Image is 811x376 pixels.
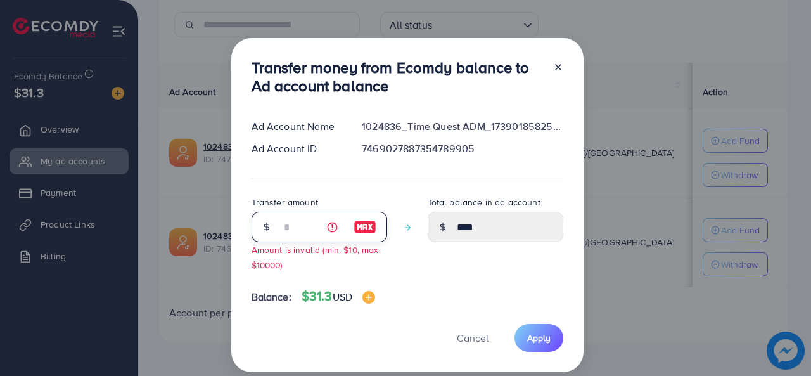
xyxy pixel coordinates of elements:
[241,119,352,134] div: Ad Account Name
[352,141,573,156] div: 7469027887354789905
[252,58,543,95] h3: Transfer money from Ecomdy balance to Ad account balance
[354,219,376,235] img: image
[362,291,375,304] img: image
[333,290,352,304] span: USD
[252,243,381,270] small: Amount is invalid (min: $10, max: $10000)
[457,331,489,345] span: Cancel
[252,196,318,209] label: Transfer amount
[527,332,551,344] span: Apply
[241,141,352,156] div: Ad Account ID
[514,324,563,351] button: Apply
[441,324,504,351] button: Cancel
[428,196,540,209] label: Total balance in ad account
[252,290,291,304] span: Balance:
[352,119,573,134] div: 1024836_Time Quest ADM_1739018582569
[302,288,375,304] h4: $31.3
